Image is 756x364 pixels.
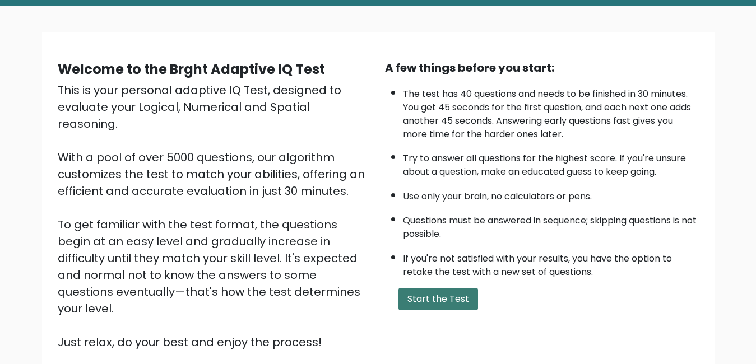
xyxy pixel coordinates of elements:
[403,246,699,279] li: If you're not satisfied with your results, you have the option to retake the test with a new set ...
[58,60,325,78] b: Welcome to the Brght Adaptive IQ Test
[403,82,699,141] li: The test has 40 questions and needs to be finished in 30 minutes. You get 45 seconds for the firs...
[403,146,699,179] li: Try to answer all questions for the highest score. If you're unsure about a question, make an edu...
[398,288,478,310] button: Start the Test
[403,184,699,203] li: Use only your brain, no calculators or pens.
[58,82,372,351] div: This is your personal adaptive IQ Test, designed to evaluate your Logical, Numerical and Spatial ...
[403,208,699,241] li: Questions must be answered in sequence; skipping questions is not possible.
[385,59,699,76] div: A few things before you start:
